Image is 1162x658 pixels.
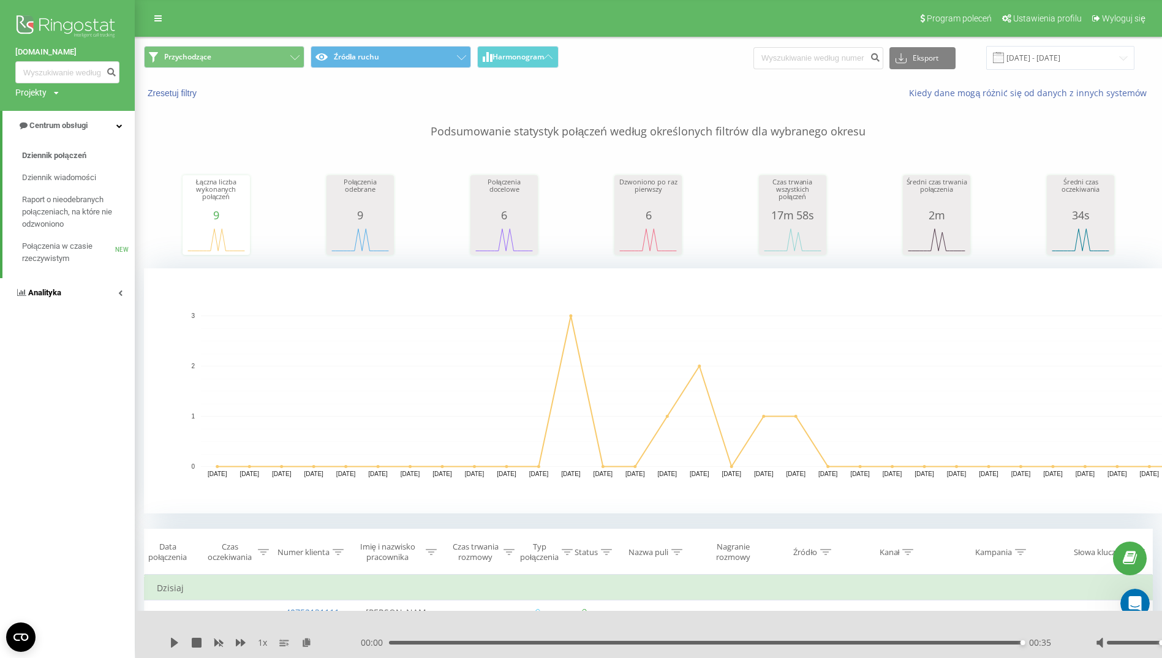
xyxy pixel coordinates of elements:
[575,547,598,558] div: Status
[10,360,57,399] div: Proszęlink
[6,622,36,652] button: Open CMP widget
[1102,13,1145,23] span: Wyloguj się
[947,471,967,477] text: [DATE]
[658,471,677,477] text: [DATE]
[1043,471,1063,477] text: [DATE]
[850,471,870,477] text: [DATE]
[477,46,559,68] button: Harmonogram
[883,471,902,477] text: [DATE]
[10,332,235,360] div: Valeriia mówi…
[906,221,967,258] div: A chart.
[44,187,235,238] div: Pani [PERSON_NAME] - prosze o liste polaczen wychodzących z dnia dzisiejszego
[762,221,823,258] svg: A chart.
[330,221,391,258] svg: A chart.
[10,360,235,426] div: Valeriia mówi…
[906,209,967,221] div: 2m
[15,46,119,58] a: [DOMAIN_NAME]
[10,74,235,122] div: Veronica mówi…
[22,167,135,189] a: Dziennik wiadomości
[144,99,1153,140] p: Podsumowanie statystyk połączeń według określonych filtrów dla wybranego okresu
[353,542,423,562] div: Imię i nazwisko pracownika
[20,157,75,170] div: Dzień dobry!
[786,471,805,477] text: [DATE]
[2,111,135,140] a: Centrum obsługi
[617,221,679,258] svg: A chart.
[54,291,225,315] div: potrzebuje rowniez polaczenia wychodzące z konta [PERSON_NAME]
[10,332,50,359] div: okay
[8,5,31,28] button: go back
[19,401,29,411] button: Selektor emotek
[10,248,235,284] div: Valeriia mówi…
[144,88,203,99] button: Zresetuj filtry
[35,7,55,26] img: Profile image for Valeriia
[144,46,304,68] button: Przychodzące
[59,6,96,15] h1: Valeriia
[432,471,452,477] text: [DATE]
[1050,209,1111,221] div: 34s
[22,172,96,184] span: Dziennik wiadomości
[32,23,160,47] button: Kontynuuj w WhatsApp
[594,471,613,477] text: [DATE]
[10,122,235,150] div: Valeriia mówi…
[22,240,115,265] span: Połączenia w czasie rzeczywistym
[1013,13,1082,23] span: Ustawienia profilu
[208,471,227,477] text: [DATE]
[145,576,1153,600] td: Dzisiaj
[818,471,838,477] text: [DATE]
[10,5,183,64] div: Kontynuuj w WhatsApp
[975,547,1012,558] div: Kampania
[277,547,330,558] div: Numer klienta
[145,542,191,562] div: Data połączenia
[1021,640,1025,645] div: Accessibility label
[10,248,132,274] div: to można zobaczyćtutaj
[1076,471,1095,477] text: [DATE]
[39,401,48,411] button: Selektor plików GIF
[20,339,40,352] div: okay
[880,547,900,558] div: Kanał
[54,194,225,230] div: Pani [PERSON_NAME] - prosze o liste polaczen wychodzących z dnia dzisiejszego
[29,121,88,130] span: Centrum obsługi
[304,471,323,477] text: [DATE]
[979,471,998,477] text: [DATE]
[762,178,823,209] div: Czas trwania wszystkich połączeń
[754,471,774,477] text: [DATE]
[58,401,68,411] button: Załaduj załącznik
[1107,471,1127,477] text: [DATE]
[690,471,709,477] text: [DATE]
[10,5,235,74] div: Fin mówi…
[1050,221,1111,258] div: A chart.
[22,194,129,230] span: Raport o nieodebranych połączeniach, na które nie odzwoniono
[191,413,195,420] text: 1
[22,235,135,270] a: Połączenia w czasie rzeczywistymNEW
[186,209,247,221] div: 9
[186,178,247,209] div: Łączna liczba wykonanych połączeń
[192,5,215,28] button: Główna
[240,471,259,477] text: [DATE]
[157,606,182,630] div: 13:51:56
[15,86,47,99] div: Projekty
[102,255,121,265] a: tutaj
[20,255,122,267] div: to można zobaczyć
[492,53,544,61] span: Harmonogram
[285,607,339,618] a: 40752131111
[194,600,272,637] td: 03:16
[215,5,237,27] div: Zamknij
[906,178,967,209] div: Średni czas trwania połączenia
[191,312,195,319] text: 3
[722,471,741,477] text: [DATE]
[368,471,388,477] text: [DATE]
[473,178,535,209] div: Połączenia docelowe
[561,471,581,477] text: [DATE]
[628,547,668,558] div: Nazwa puli
[44,74,235,112] div: potrzebuje listye polaczen z naszego numeru rumunskiego na zewnątrz
[205,542,255,562] div: Czas oczekiwania
[22,189,135,235] a: Raport o nieodebranych połączeniach, na które nie odzwoniono
[625,471,645,477] text: [DATE]
[336,471,356,477] text: [DATE]
[473,221,535,258] div: A chart.
[54,81,225,105] div: potrzebuje listye polaczen z naszego numeru rumunskiego na zewnątrz
[753,47,883,69] input: Wyszukiwanie według numeru
[465,471,485,477] text: [DATE]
